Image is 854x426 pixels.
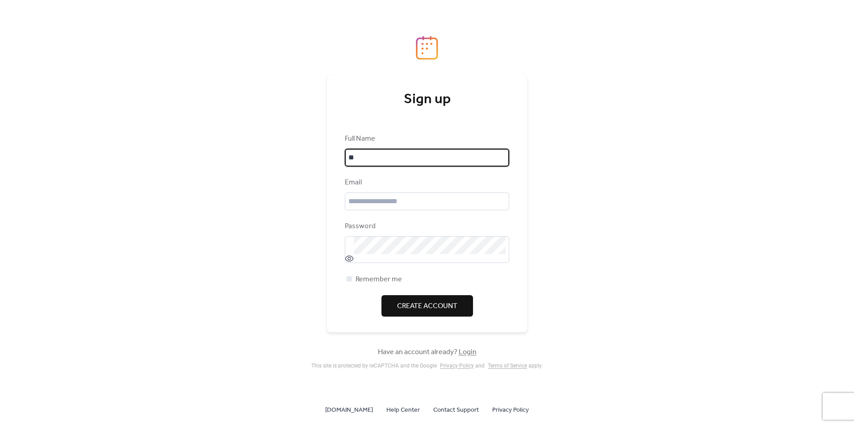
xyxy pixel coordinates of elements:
[378,347,477,358] span: Have an account already?
[345,221,507,232] div: Password
[440,363,474,369] a: Privacy Policy
[356,274,402,285] span: Remember me
[416,36,438,60] img: logo
[345,177,507,188] div: Email
[459,345,477,359] a: Login
[325,405,373,416] span: [DOMAIN_NAME]
[345,134,507,144] div: Full Name
[397,301,457,312] span: Create Account
[381,295,473,317] button: Create Account
[433,404,479,415] a: Contact Support
[311,363,543,369] div: This site is protected by reCAPTCHA and the Google and apply .
[492,404,529,415] a: Privacy Policy
[325,404,373,415] a: [DOMAIN_NAME]
[492,405,529,416] span: Privacy Policy
[345,91,509,109] div: Sign up
[433,405,479,416] span: Contact Support
[386,405,420,416] span: Help Center
[488,363,527,369] a: Terms of Service
[386,404,420,415] a: Help Center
